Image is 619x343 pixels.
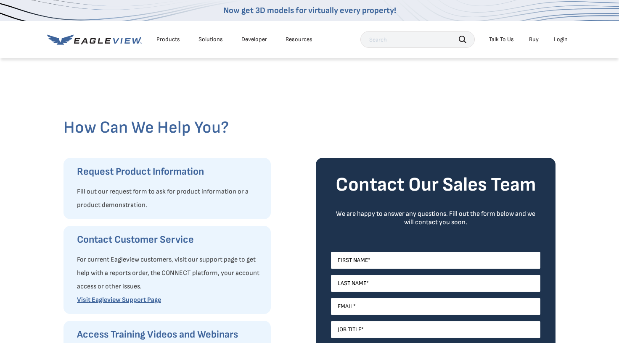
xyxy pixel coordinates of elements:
p: For current Eagleview customers, visit our support page to get help with a reports order, the CON... [77,253,262,293]
h2: How Can We Help You? [63,118,556,138]
a: Visit Eagleview Support Page [77,296,161,304]
h3: Request Product Information [77,165,262,178]
a: Now get 3D models for virtually every property! [223,5,396,16]
div: Products [156,36,180,43]
h3: Access Training Videos and Webinars [77,328,262,341]
div: Solutions [198,36,223,43]
a: Buy [529,36,539,43]
div: Resources [286,36,312,43]
a: Developer [241,36,267,43]
div: Talk To Us [489,36,514,43]
div: We are happy to answer any questions. Fill out the form below and we will contact you soon. [331,210,540,227]
input: Search [360,31,475,48]
div: Login [554,36,568,43]
h3: Contact Customer Service [77,233,262,246]
p: Fill out our request form to ask for product information or a product demonstration. [77,185,262,212]
strong: Contact Our Sales Team [336,173,536,196]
